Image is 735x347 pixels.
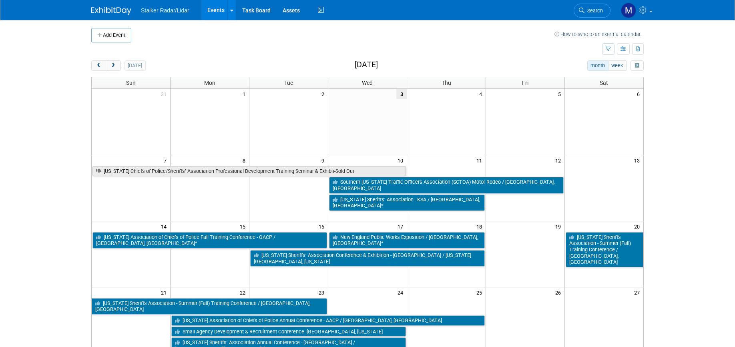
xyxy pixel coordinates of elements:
[91,60,106,71] button: prev
[554,287,564,297] span: 26
[633,155,643,165] span: 13
[92,166,406,177] a: [US_STATE] Chiefs of Police/Sheriffs’ Association Professional Development Training Seminar & Exh...
[396,89,407,99] span: 3
[554,155,564,165] span: 12
[554,31,644,37] a: How to sync to an external calendar...
[478,89,486,99] span: 4
[633,221,643,231] span: 20
[239,221,249,231] span: 15
[284,80,293,86] span: Tue
[329,232,485,249] a: New England Public Works Exposition / [GEOGRAPHIC_DATA], [GEOGRAPHIC_DATA]*
[329,195,485,211] a: [US_STATE] Sheriffs’ Association - KSA / [GEOGRAPHIC_DATA], [GEOGRAPHIC_DATA]*
[397,155,407,165] span: 10
[321,89,328,99] span: 2
[204,80,215,86] span: Mon
[160,287,170,297] span: 21
[355,60,378,69] h2: [DATE]
[554,221,564,231] span: 19
[636,89,643,99] span: 6
[587,60,608,71] button: month
[239,287,249,297] span: 22
[250,250,485,267] a: [US_STATE] Sheriffs’ Association Conference & Exhibition - [GEOGRAPHIC_DATA] / [US_STATE][GEOGRAP...
[362,80,373,86] span: Wed
[329,177,564,193] a: Southern [US_STATE] Traffic Officers Association (SCTOA) Motor Rodeo / [GEOGRAPHIC_DATA], [GEOGRA...
[126,80,136,86] span: Sun
[106,60,120,71] button: next
[584,8,603,14] span: Search
[621,3,636,18] img: Mark LaChapelle
[171,327,406,337] a: Small Agency Development & Recruitment Conference- [GEOGRAPHIC_DATA], [US_STATE]
[242,89,249,99] span: 1
[321,155,328,165] span: 9
[522,80,528,86] span: Fri
[566,232,643,268] a: [US_STATE] Sheriffs Association - Summer (Fall) Training Conference / [GEOGRAPHIC_DATA], [GEOGRAP...
[476,155,486,165] span: 11
[397,287,407,297] span: 24
[125,60,146,71] button: [DATE]
[318,221,328,231] span: 16
[574,4,610,18] a: Search
[608,60,627,71] button: week
[160,221,170,231] span: 14
[442,80,451,86] span: Thu
[91,7,131,15] img: ExhibitDay
[557,89,564,99] span: 5
[171,315,484,326] a: [US_STATE] Association of Chiefs of Police Annual Conference - AACP / [GEOGRAPHIC_DATA], [GEOGRAP...
[92,298,327,315] a: [US_STATE] Sheriffs Association - Summer (Fall) Training Conference / [GEOGRAPHIC_DATA], [GEOGRAP...
[163,155,170,165] span: 7
[141,7,189,14] span: Stalker Radar/Lidar
[600,80,608,86] span: Sat
[91,28,131,42] button: Add Event
[242,155,249,165] span: 8
[318,287,328,297] span: 23
[476,287,486,297] span: 25
[633,287,643,297] span: 27
[92,232,327,249] a: [US_STATE] Association of Chiefs of Police Fall Training Conference - GACP / [GEOGRAPHIC_DATA], [...
[631,60,644,71] button: myCustomButton
[160,89,170,99] span: 31
[397,221,407,231] span: 17
[476,221,486,231] span: 18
